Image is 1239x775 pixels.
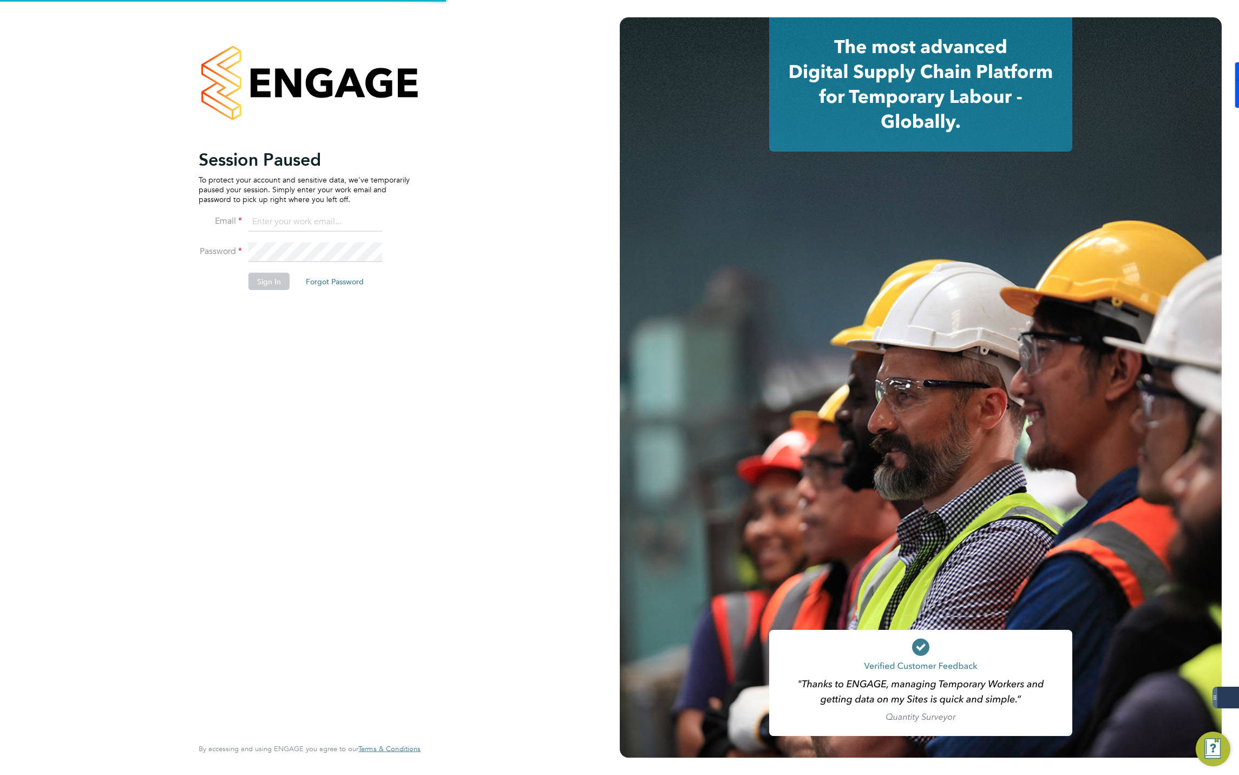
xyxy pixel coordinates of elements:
[248,272,290,290] button: Sign In
[248,212,382,232] input: Enter your work email...
[199,215,242,226] label: Email
[358,745,421,753] a: Terms & Conditions
[199,245,242,257] label: Password
[199,148,410,170] h2: Session Paused
[199,174,410,204] p: To protect your account and sensitive data, we've temporarily paused your session. Simply enter y...
[297,272,372,290] button: Forgot Password
[199,744,421,753] span: By accessing and using ENGAGE you agree to our
[1196,732,1230,766] button: Engage Resource Center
